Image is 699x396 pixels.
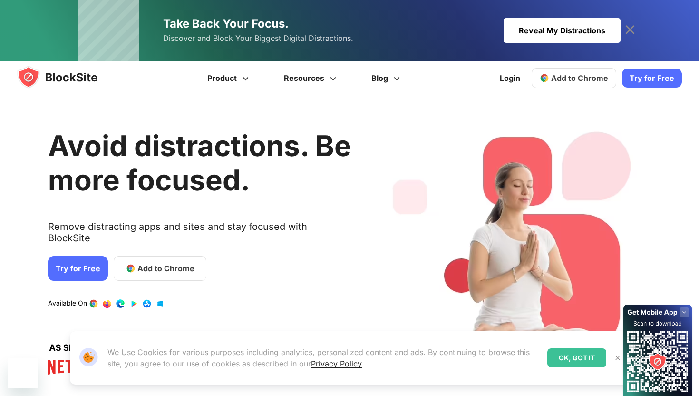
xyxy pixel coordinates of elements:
[8,358,38,388] iframe: Przycisk umożliwiający otwarcie okna komunikatora
[311,359,362,368] a: Privacy Policy
[163,17,289,30] span: Take Back Your Focus.
[614,354,621,362] img: Close
[612,352,624,364] button: Close
[48,256,108,281] a: Try for Free
[163,31,353,45] span: Discover and Block Your Biggest Digital Distractions.
[48,299,87,308] text: Available On
[494,67,526,89] a: Login
[532,68,616,88] a: Add to Chrome
[355,61,419,95] a: Blog
[17,66,116,89] img: blocksite-icon.5d769676.svg
[540,73,549,83] img: chrome-icon.svg
[551,73,608,83] span: Add to Chrome
[48,221,351,251] text: Remove distracting apps and sites and stay focused with BlockSite
[504,18,621,43] div: Reveal My Distractions
[107,346,540,369] p: We Use Cookies for various purposes including analytics, personalized content and ads. By continu...
[622,69,682,88] a: Try for Free
[268,61,355,95] a: Resources
[137,263,194,274] span: Add to Chrome
[191,61,268,95] a: Product
[114,256,206,281] a: Add to Chrome
[48,129,351,197] h1: Avoid distractions. Be more focused.
[547,348,606,367] div: OK, GOT IT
